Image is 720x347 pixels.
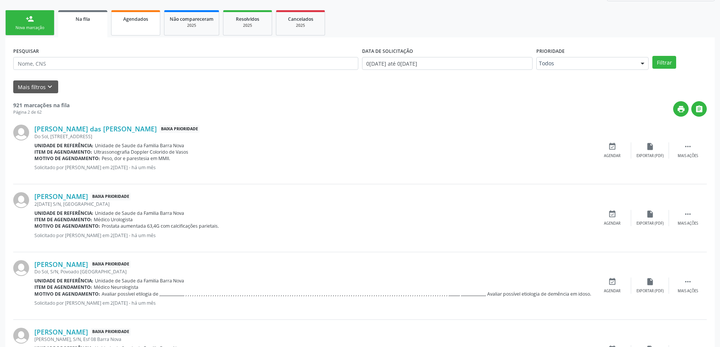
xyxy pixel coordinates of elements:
[673,101,689,117] button: print
[34,216,92,223] b: Item de agendamento:
[604,221,621,226] div: Agendar
[13,109,70,116] div: Página 2 de 62
[91,328,131,336] span: Baixa Prioridade
[636,153,664,159] div: Exportar (PDF)
[34,232,593,239] p: Solicitado por [PERSON_NAME] em 2[DATE] - há um mês
[636,221,664,226] div: Exportar (PDF)
[34,125,157,133] a: [PERSON_NAME] das [PERSON_NAME]
[608,142,616,151] i: event_available
[636,288,664,294] div: Exportar (PDF)
[46,83,54,91] i: keyboard_arrow_down
[170,23,214,28] div: 2025
[13,80,58,94] button: Mais filtroskeyboard_arrow_down
[34,192,88,200] a: [PERSON_NAME]
[536,45,565,57] label: Prioridade
[91,261,131,268] span: Baixa Prioridade
[684,142,692,151] i: 
[94,284,138,290] span: Médico Neurologista
[646,210,654,218] i: insert_drive_file
[34,284,92,290] b: Item de agendamento:
[34,268,593,275] div: Do Sol, S/N, Povoado [GEOGRAPHIC_DATA]
[102,155,170,162] span: Peso, dor e parestesia em MMII.
[11,25,49,31] div: Nova marcação
[34,164,593,171] p: Solicitado por [PERSON_NAME] em 2[DATE] - há um mês
[159,125,200,133] span: Baixa Prioridade
[236,16,259,22] span: Resolvidos
[34,278,93,284] b: Unidade de referência:
[646,142,654,151] i: insert_drive_file
[604,288,621,294] div: Agendar
[691,101,707,117] button: 
[34,133,593,140] div: Do Sol, [STREET_ADDRESS]
[102,223,219,229] span: Prostata aumentada 63,4G com calcificações parietais.
[678,221,698,226] div: Mais ações
[684,210,692,218] i: 
[288,16,313,22] span: Cancelados
[91,193,131,200] span: Baixa Prioridade
[76,16,90,22] span: Na fila
[677,105,685,113] i: print
[646,278,654,286] i: insert_drive_file
[94,216,133,223] span: Médico Urologista
[34,149,92,155] b: Item de agendamento:
[34,210,93,216] b: Unidade de referência:
[282,23,319,28] div: 2025
[34,291,100,297] b: Motivo de agendamento:
[13,260,29,276] img: img
[604,153,621,159] div: Agendar
[34,300,593,306] p: Solicitado por [PERSON_NAME] em 2[DATE] - há um mês
[34,142,93,149] b: Unidade de referência:
[684,278,692,286] i: 
[34,328,88,336] a: [PERSON_NAME]
[608,210,616,218] i: event_available
[13,102,70,109] strong: 921 marcações na fila
[34,155,100,162] b: Motivo de agendamento:
[94,149,188,155] span: Ultrassonografia Doppler Colorido de Vasos
[13,192,29,208] img: img
[608,278,616,286] i: event_available
[95,210,184,216] span: Unidade de Saude da Familia Barra Nova
[362,45,413,57] label: DATA DE SOLICITAÇÃO
[34,336,593,342] div: [PERSON_NAME], S/N, Esf 08 Barra Nova
[13,57,358,70] input: Nome, CNS
[34,260,88,268] a: [PERSON_NAME]
[13,125,29,140] img: img
[123,16,148,22] span: Agendados
[695,105,703,113] i: 
[95,142,184,149] span: Unidade de Saude da Familia Barra Nova
[652,56,676,69] button: Filtrar
[95,278,184,284] span: Unidade de Saude da Familia Barra Nova
[26,15,34,23] div: person_add
[13,45,39,57] label: PESQUISAR
[229,23,266,28] div: 2025
[34,201,593,207] div: 2[DATE] S/N, [GEOGRAPHIC_DATA]
[362,57,533,70] input: Selecione um intervalo
[34,223,100,229] b: Motivo de agendamento:
[678,288,698,294] div: Mais ações
[170,16,214,22] span: Não compareceram
[678,153,698,159] div: Mais ações
[102,291,591,297] span: Avaliar possível etilogia de ,,,,,,,,,,,,,,,,,,,,,, , , , , , , , , , , , , , , , , , , , , , , ,...
[539,60,633,67] span: Todos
